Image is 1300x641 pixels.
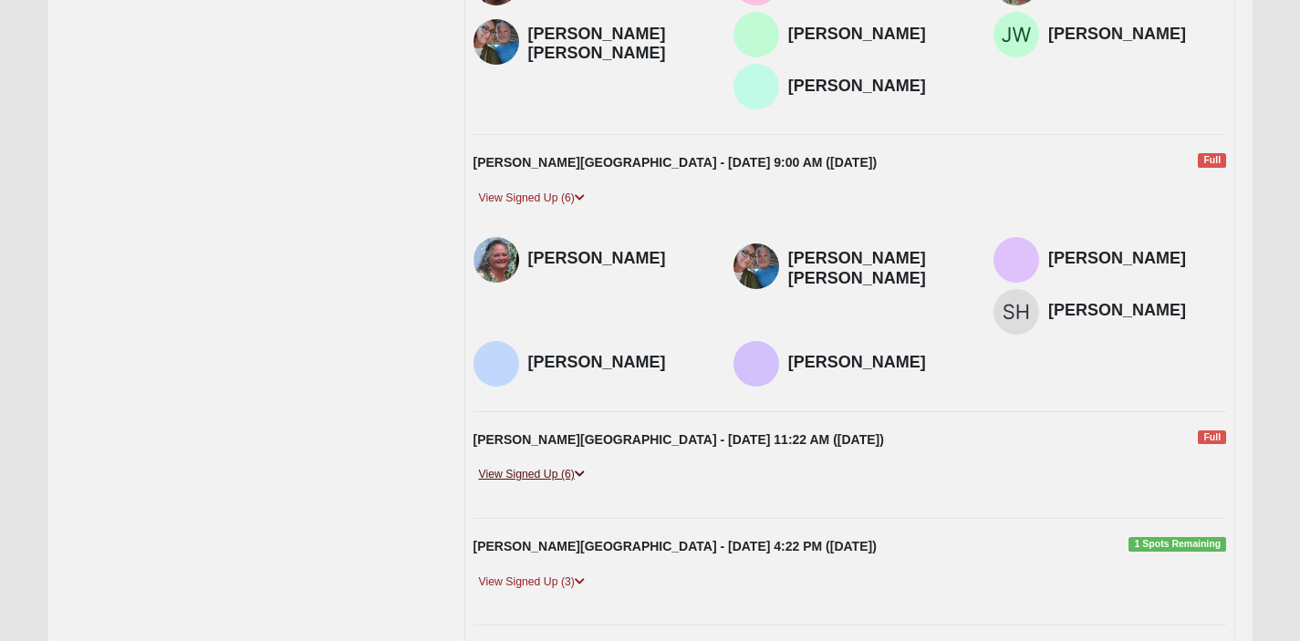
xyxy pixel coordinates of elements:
[733,243,779,289] img: Michelle Smith Cambron
[473,539,877,553] strong: [PERSON_NAME][GEOGRAPHIC_DATA] - [DATE] 4:22 PM ([DATE])
[473,432,884,447] strong: [PERSON_NAME][GEOGRAPHIC_DATA] - [DATE] 11:22 AM ([DATE])
[473,237,519,283] img: Tiffany Deckerhoff
[788,25,966,45] h4: [PERSON_NAME]
[473,19,519,65] img: Michelle Smith Cambron
[528,353,706,373] h4: [PERSON_NAME]
[528,249,706,269] h4: [PERSON_NAME]
[733,12,779,57] img: Sara Williams
[473,573,590,592] a: View Signed Up (3)
[1048,301,1226,321] h4: [PERSON_NAME]
[788,77,966,97] h4: [PERSON_NAME]
[733,341,779,387] img: Santy Giraldo
[993,237,1039,283] img: Chloe Juarez
[473,155,878,170] strong: [PERSON_NAME][GEOGRAPHIC_DATA] - [DATE] 9:00 AM ([DATE])
[473,341,519,387] img: Olivia Berens
[788,353,966,373] h4: [PERSON_NAME]
[473,465,590,484] a: View Signed Up (6)
[1128,537,1226,552] span: 1 Spots Remaining
[473,189,590,208] a: View Signed Up (6)
[993,289,1039,335] img: Susan Hughes
[733,64,779,109] img: Kip Deckerhoff
[528,25,706,64] h4: [PERSON_NAME] [PERSON_NAME]
[1198,430,1226,445] span: Full
[1048,249,1226,269] h4: [PERSON_NAME]
[788,249,966,288] h4: [PERSON_NAME] [PERSON_NAME]
[993,12,1039,57] img: Jessie Williams
[1048,25,1226,45] h4: [PERSON_NAME]
[1198,153,1226,168] span: Full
